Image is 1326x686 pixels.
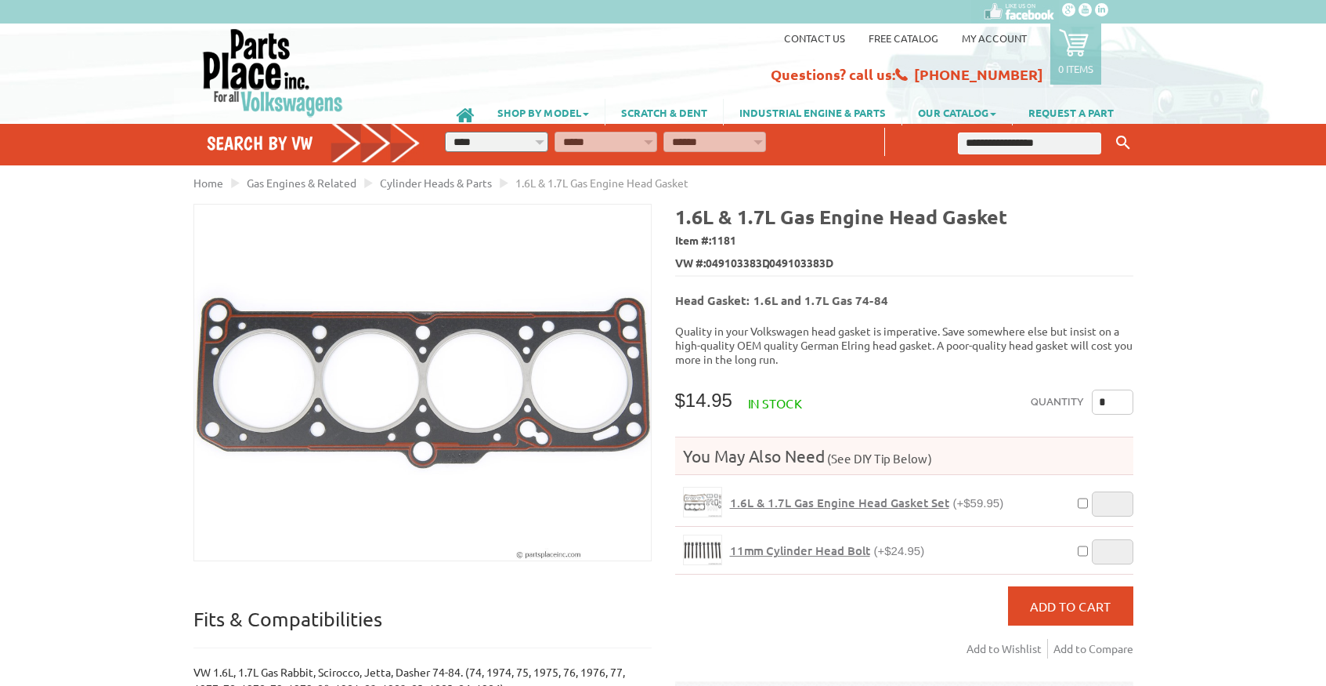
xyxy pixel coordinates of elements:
[1013,99,1129,125] a: REQUEST A PART
[784,31,845,45] a: Contact us
[953,496,1004,510] span: (+$59.95)
[683,535,722,565] a: 11mm Cylinder Head Bolt
[1050,24,1101,85] a: 0 items
[711,233,736,247] span: 1181
[769,255,833,271] span: 049103383D
[675,204,1007,229] b: 1.6L & 1.7L Gas Engine Head Gasket
[675,230,1133,252] span: Item #:
[869,31,938,45] a: Free Catalog
[684,488,721,517] img: 1.6L & 1.7L Gas Engine Head Gasket Set
[193,607,652,648] p: Fits & Compatibilities
[675,445,1133,466] h4: You May Also Need
[193,176,223,190] a: Home
[874,544,925,557] span: (+$24.95)
[730,495,949,510] span: 1.6L & 1.7L Gas Engine Head Gasket Set
[515,176,688,190] span: 1.6L & 1.7L Gas Engine Head Gasket
[247,176,356,190] a: Gas Engines & Related
[1008,586,1133,626] button: Add to Cart
[675,292,888,308] b: Head Gasket: 1.6L and 1.7L Gas 74-84
[962,31,1027,45] a: My Account
[380,176,492,190] a: Cylinder Heads & Parts
[675,324,1133,366] p: Quality in your Volkswagen head gasket is imperative. Save somewhere else but insist on a high-qu...
[1058,62,1093,75] p: 0 items
[902,99,1012,125] a: OUR CATALOG
[730,543,925,558] a: 11mm Cylinder Head Bolt(+$24.95)
[1030,598,1111,614] span: Add to Cart
[748,395,802,411] span: In stock
[194,205,651,561] img: 1.6L & 1.7L Gas Engine Head Gasket
[482,99,605,125] a: SHOP BY MODEL
[684,535,721,564] img: 11mm Cylinder Head Bolt
[201,27,345,118] img: Parts Place Inc!
[675,252,1133,275] span: VW #: ,
[1111,130,1135,156] button: Keyword Search
[605,99,723,125] a: SCRATCH & DENT
[1031,390,1084,415] label: Quantity
[207,132,421,154] h4: Search by VW
[683,487,722,517] a: 1.6L & 1.7L Gas Engine Head Gasket Set
[730,543,870,558] span: 11mm Cylinder Head Bolt
[966,639,1048,659] a: Add to Wishlist
[724,99,901,125] a: INDUSTRIAL ENGINE & PARTS
[706,255,770,271] span: 049103383D
[825,451,932,466] span: (See DIY Tip Below)
[675,390,732,411] span: $14.95
[730,495,1004,510] a: 1.6L & 1.7L Gas Engine Head Gasket Set(+$59.95)
[1053,639,1133,659] a: Add to Compare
